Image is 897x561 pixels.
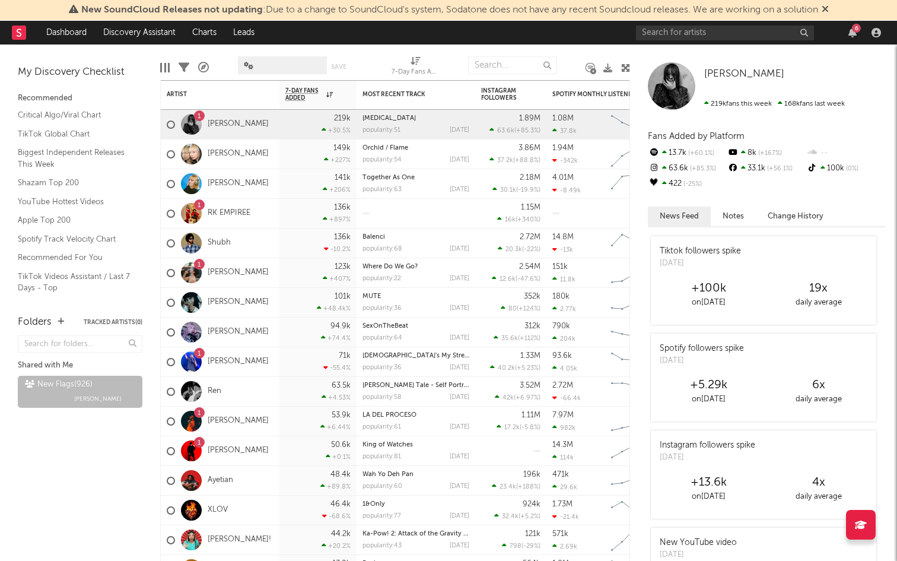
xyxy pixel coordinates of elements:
[184,21,225,45] a: Charts
[208,268,269,278] a: [PERSON_NAME]
[636,26,814,40] input: Search for artists
[516,128,539,134] span: +85.3 %
[519,115,540,122] div: 1.89M
[362,264,469,270] div: Where Do We Go?
[362,275,401,282] div: popularity: 22
[660,258,741,270] div: [DATE]
[362,186,402,193] div: popularity: 63
[552,471,569,478] div: 471k
[362,264,418,270] a: Where Do We Go?
[552,352,572,360] div: 93.6k
[450,483,469,490] div: [DATE]
[362,382,472,389] a: [PERSON_NAME] Tale - Self Portrait
[362,394,402,401] div: popularity: 58
[322,542,351,550] div: +20.2 %
[362,471,413,478] a: Wah Yo Deh Pan
[362,157,402,163] div: popularity: 54
[660,245,741,258] div: Tiktok followers spike
[334,233,351,241] div: 136k
[852,24,861,33] div: 6
[517,365,539,372] span: +5.23 %
[660,343,744,355] div: Spotify followers spike
[606,110,659,140] svg: Chart title
[492,483,540,490] div: ( )
[208,505,228,515] a: XLOV
[332,382,351,389] div: 63.5k
[179,50,189,85] div: Filters
[519,306,539,312] span: +124 %
[450,186,469,193] div: [DATE]
[518,187,539,194] span: -19.9 %
[552,91,641,98] div: Spotify Monthly Listeners
[524,322,540,330] div: 312k
[320,483,351,490] div: +89.8 %
[704,100,845,107] span: 168k fans last week
[362,471,469,478] div: Wah Yo Deh Pan
[18,315,52,329] div: Folders
[505,246,522,253] span: 20.3k
[362,412,469,419] div: LA DEL PROCESO
[81,5,263,15] span: New SoundCloud Releases not updating
[822,5,829,15] span: Dismiss
[704,68,784,80] a: [PERSON_NAME]
[606,140,659,169] svg: Chart title
[334,204,351,211] div: 136k
[497,128,514,134] span: 63.6k
[494,334,540,342] div: ( )
[208,208,250,218] a: RK EMPIREE
[660,452,755,464] div: [DATE]
[521,411,540,419] div: 1.11M
[362,145,408,151] a: Orchid / Flame
[450,305,469,312] div: [DATE]
[520,352,540,360] div: 1.33M
[502,542,540,550] div: ( )
[450,424,469,430] div: [DATE]
[331,64,346,70] button: Save
[517,217,539,223] span: +340 %
[18,146,131,170] a: Biggest Independent Releases This Week
[331,441,351,449] div: 50.6k
[502,395,514,401] span: 42k
[208,535,271,545] a: [PERSON_NAME]!
[516,395,539,401] span: +6.97 %
[552,530,568,538] div: 571k
[552,411,574,419] div: 7.97M
[494,512,540,520] div: ( )
[18,251,131,264] a: Recommended For You
[765,166,793,172] span: +56.1 %
[727,161,806,176] div: 33.1k
[18,176,131,189] a: Shazam Top 200
[686,150,714,157] span: +60.1 %
[523,500,540,508] div: 924k
[517,276,539,283] span: -47.6 %
[468,56,557,74] input: Search...
[500,276,516,283] span: 12.6k
[519,144,540,152] div: 3.86M
[648,176,727,192] div: 422
[552,305,576,313] div: 2.77k
[552,394,581,402] div: -66.4k
[848,28,857,37] button: 6
[606,169,659,199] svg: Chart title
[490,364,540,372] div: ( )
[362,483,402,490] div: popularity: 60
[764,378,873,392] div: 6 x
[208,238,231,248] a: Shubh
[322,394,351,401] div: +4.53 %
[362,501,469,508] div: 1&Only
[324,245,351,253] div: -10.2 %
[660,537,737,549] div: New YouTube video
[523,543,539,550] span: -29 %
[654,476,764,490] div: +13.6k
[450,335,469,341] div: [DATE]
[648,207,711,226] button: News Feed
[552,127,577,135] div: 37.8k
[362,353,479,359] a: [DEMOGRAPHIC_DATA]'s My Strength
[552,335,575,343] div: 204k
[335,263,351,271] div: 123k
[362,91,451,98] div: Most Recent Track
[489,126,540,134] div: ( )
[504,424,520,431] span: 17.2k
[552,365,577,372] div: 4.05k
[756,207,835,226] button: Change History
